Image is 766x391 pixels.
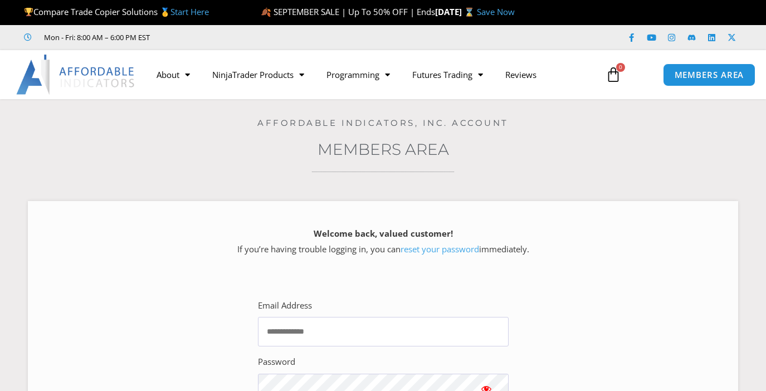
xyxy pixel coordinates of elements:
a: reset your password [401,243,479,255]
a: Reviews [494,62,548,87]
span: Mon - Fri: 8:00 AM – 6:00 PM EST [41,31,150,44]
a: Start Here [170,6,209,17]
a: Affordable Indicators, Inc. Account [257,118,509,128]
span: 🍂 SEPTEMBER SALE | Up To 50% OFF | Ends [261,6,435,17]
span: Compare Trade Copier Solutions 🥇 [24,6,209,17]
a: MEMBERS AREA [663,63,756,86]
a: Futures Trading [401,62,494,87]
p: If you’re having trouble logging in, you can immediately. [47,226,719,257]
span: 0 [616,63,625,72]
label: Email Address [258,298,312,314]
img: LogoAI | Affordable Indicators – NinjaTrader [16,55,136,95]
span: MEMBERS AREA [675,71,744,79]
a: NinjaTrader Products [201,62,315,87]
a: About [145,62,201,87]
nav: Menu [145,62,597,87]
label: Password [258,354,295,370]
strong: [DATE] ⌛ [435,6,477,17]
a: Members Area [318,140,449,159]
a: Save Now [477,6,515,17]
iframe: Customer reviews powered by Trustpilot [165,32,333,43]
img: 🏆 [25,8,33,16]
a: 0 [589,58,638,91]
strong: Welcome back, valued customer! [314,228,453,239]
a: Programming [315,62,401,87]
